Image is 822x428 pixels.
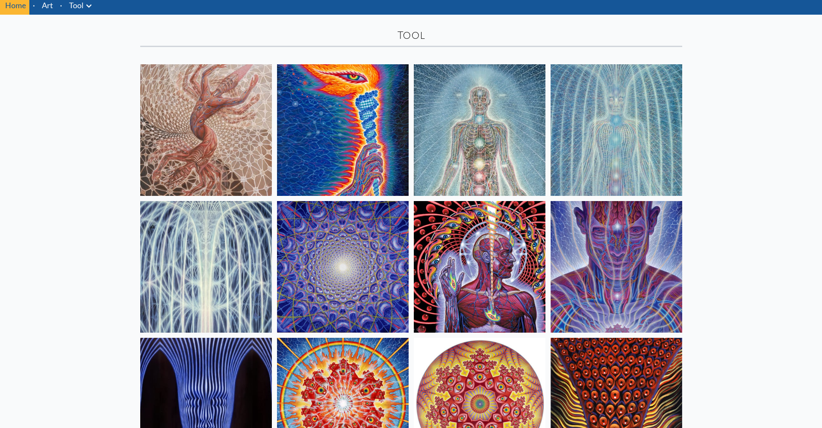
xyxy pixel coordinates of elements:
[140,28,682,42] div: Tool
[551,201,682,333] img: Mystic Eye, 2018, Alex Grey
[5,0,26,10] a: Home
